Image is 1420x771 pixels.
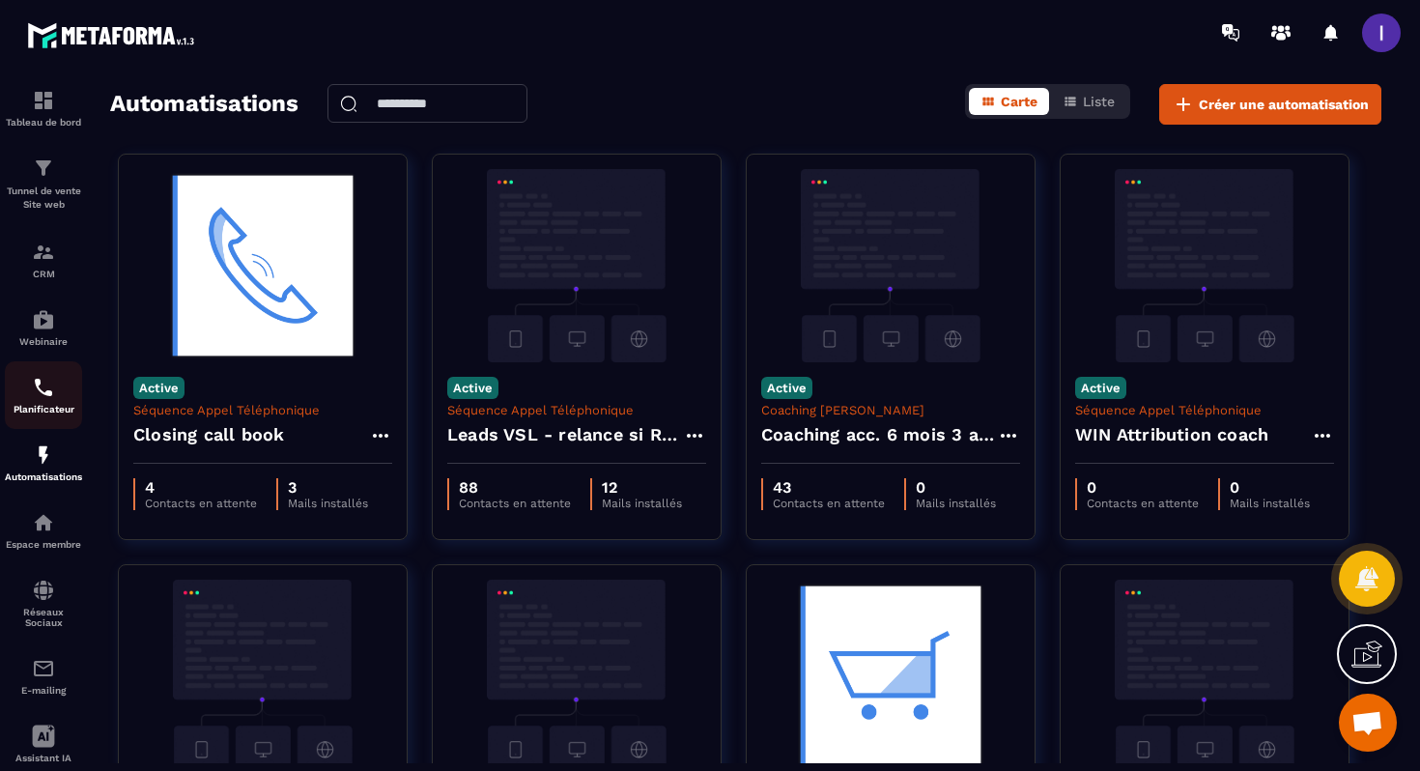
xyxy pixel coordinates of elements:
[1159,84,1381,125] button: Créer une automatisation
[761,403,1020,417] p: Coaching [PERSON_NAME]
[1199,95,1369,114] span: Créer une automatisation
[1075,377,1126,399] p: Active
[969,88,1049,115] button: Carte
[27,17,201,53] img: logo
[773,478,885,497] p: 43
[5,142,82,226] a: formationformationTunnel de vente Site web
[5,607,82,628] p: Réseaux Sociaux
[602,497,682,510] p: Mails installés
[5,429,82,497] a: automationsautomationsAutomatisations
[761,169,1020,362] img: automation-background
[761,377,812,399] p: Active
[5,685,82,696] p: E-mailing
[916,497,996,510] p: Mails installés
[32,157,55,180] img: formation
[133,169,392,362] img: automation-background
[761,421,997,448] h4: Coaching acc. 6 mois 3 appels
[1051,88,1126,115] button: Liste
[5,74,82,142] a: formationformationTableau de bord
[32,308,55,331] img: automations
[447,169,706,362] img: automation-background
[288,478,368,497] p: 3
[1339,694,1397,752] div: Ouvrir le chat
[5,226,82,294] a: formationformationCRM
[447,377,498,399] p: Active
[1087,478,1199,497] p: 0
[1230,478,1310,497] p: 0
[459,497,571,510] p: Contacts en attente
[5,185,82,212] p: Tunnel de vente Site web
[32,657,55,680] img: email
[459,478,571,497] p: 88
[32,89,55,112] img: formation
[5,404,82,414] p: Planificateur
[5,539,82,550] p: Espace membre
[1075,421,1268,448] h4: WIN Attribution coach
[5,753,82,763] p: Assistant IA
[5,471,82,482] p: Automatisations
[145,497,257,510] p: Contacts en attente
[32,443,55,467] img: automations
[602,478,682,497] p: 12
[5,294,82,361] a: automationsautomationsWebinaire
[916,478,996,497] p: 0
[1075,403,1334,417] p: Séquence Appel Téléphonique
[32,579,55,602] img: social-network
[5,497,82,564] a: automationsautomationsEspace membre
[32,511,55,534] img: automations
[5,361,82,429] a: schedulerschedulerPlanificateur
[133,403,392,417] p: Séquence Appel Téléphonique
[133,377,185,399] p: Active
[1083,94,1115,109] span: Liste
[447,403,706,417] p: Séquence Appel Téléphonique
[1075,169,1334,362] img: automation-background
[5,336,82,347] p: Webinaire
[288,497,368,510] p: Mails installés
[133,421,284,448] h4: Closing call book
[145,478,257,497] p: 4
[5,269,82,279] p: CRM
[773,497,885,510] p: Contacts en attente
[110,84,298,125] h2: Automatisations
[447,421,683,448] h4: Leads VSL - relance si RDV non pris
[5,642,82,710] a: emailemailE-mailing
[1087,497,1199,510] p: Contacts en attente
[5,117,82,128] p: Tableau de bord
[1001,94,1037,109] span: Carte
[32,241,55,264] img: formation
[1230,497,1310,510] p: Mails installés
[32,376,55,399] img: scheduler
[5,564,82,642] a: social-networksocial-networkRéseaux Sociaux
